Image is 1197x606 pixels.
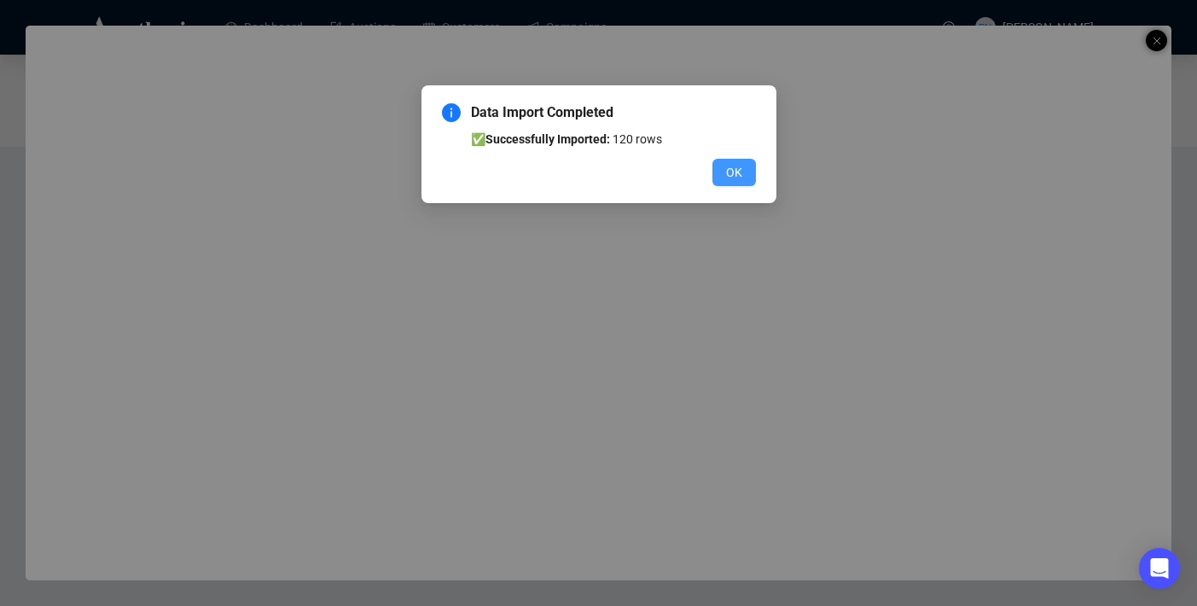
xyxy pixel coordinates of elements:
[726,163,742,182] span: OK
[442,103,461,122] span: info-circle
[712,159,756,186] button: OK
[471,102,756,123] span: Data Import Completed
[1139,548,1180,589] div: Open Intercom Messenger
[485,132,610,146] b: Successfully Imported:
[471,130,756,149] li: ✅ 120 rows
